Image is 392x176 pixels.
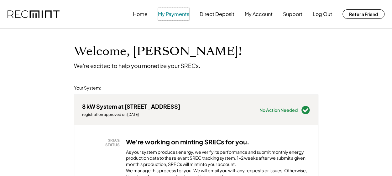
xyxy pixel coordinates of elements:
[82,112,180,117] div: registration approved on [DATE]
[158,8,189,20] button: My Payments
[259,108,298,112] div: No Action Needed
[342,9,384,19] button: Refer a Friend
[313,8,332,20] button: Log Out
[74,85,101,91] div: Your System:
[245,8,273,20] button: My Account
[74,62,200,69] div: We're excited to help you monetize your SRECs.
[200,8,234,20] button: Direct Deposit
[74,44,242,59] h1: Welcome, [PERSON_NAME]!
[82,103,180,110] div: 8 kW System at [STREET_ADDRESS]
[283,8,302,20] button: Support
[85,138,120,148] div: SRECs STATUS
[126,138,249,146] h3: We're working on minting SRECs for you.
[133,8,148,20] button: Home
[8,10,60,18] img: recmint-logotype%403x.png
